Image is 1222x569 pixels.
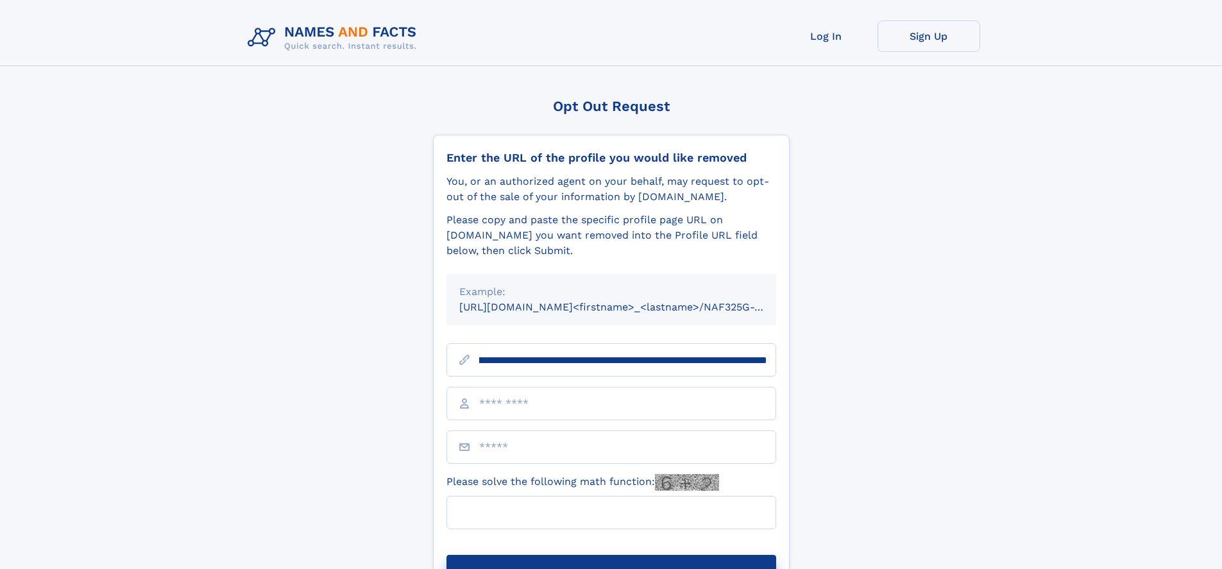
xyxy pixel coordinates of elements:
[446,474,719,491] label: Please solve the following math function:
[433,98,790,114] div: Opt Out Request
[459,301,801,313] small: [URL][DOMAIN_NAME]<firstname>_<lastname>/NAF325G-xxxxxxxx
[446,212,776,259] div: Please copy and paste the specific profile page URL on [DOMAIN_NAME] you want removed into the Pr...
[459,284,763,300] div: Example:
[446,151,776,165] div: Enter the URL of the profile you would like removed
[242,21,427,55] img: Logo Names and Facts
[878,21,980,52] a: Sign Up
[775,21,878,52] a: Log In
[446,174,776,205] div: You, or an authorized agent on your behalf, may request to opt-out of the sale of your informatio...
